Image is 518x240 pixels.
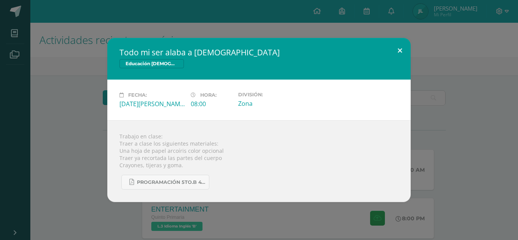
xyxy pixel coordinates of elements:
div: 08:00 [191,100,232,108]
div: [DATE][PERSON_NAME] [119,100,185,108]
h2: Todo mi ser alaba a [DEMOGRAPHIC_DATA] [119,47,399,58]
label: División: [238,92,303,97]
button: Close (Esc) [389,38,411,64]
div: Zona [238,99,303,108]
span: Programación 5to.B 4ta Unidad 2025.pdf [137,179,205,185]
span: Educación [DEMOGRAPHIC_DATA] [119,59,184,68]
span: Fecha: [128,92,147,98]
a: Programación 5to.B 4ta Unidad 2025.pdf [121,175,209,190]
div: Trabajo en clase: Traer a clase los siguientes materiales: Una hoja de papel arcoíris color opcio... [107,120,411,202]
span: Hora: [200,92,217,98]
